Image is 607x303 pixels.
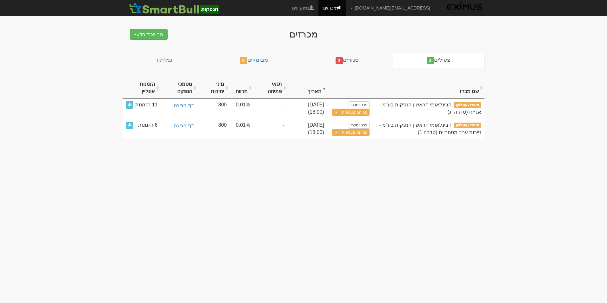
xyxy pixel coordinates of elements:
td: [DATE] (18:00) [288,119,327,139]
button: פתיחת מעטפות [340,109,370,116]
th: מרווח : activate to sort column ascending [230,77,253,99]
a: סגורים [302,53,393,68]
th: הזמנות אונליין : activate to sort column ascending [123,77,161,99]
td: 0.01% [230,119,253,139]
a: פרטי מכרז [349,122,370,129]
div: מכרזים [180,29,427,39]
span: מוסדי (אונליין) [454,123,481,128]
a: נמחקו [123,53,206,68]
button: צור מכרז חדש [130,29,168,40]
a: פרטי מכרז [349,101,370,108]
td: 800 [198,98,230,119]
th: מסמכי הנפקה : activate to sort column ascending [161,77,197,99]
span: מוסדי (אונליין) [454,102,481,108]
span: הבינלאומי הראשון הנפקות בע"מ - ניירות ערך מסחריים (סדרה 1) [379,122,482,135]
th: תנאי פתיחה : activate to sort column ascending [253,77,287,99]
span: 2 [336,57,343,64]
a: דף הפצה [164,101,194,110]
td: - [253,98,287,119]
span: 2 [427,57,434,64]
td: [DATE] (18:00) [288,98,327,119]
a: מבוטלים [206,53,302,68]
th: מינ׳ יחידות : activate to sort column ascending [198,77,230,99]
span: 6 הזמנות [138,122,157,129]
td: 0.01% [230,98,253,119]
span: 11 הזמנות [135,101,157,109]
button: פתיחת מעטפות [340,129,370,136]
th: שם מכרז : activate to sort column ascending [373,77,484,99]
td: - [253,119,287,139]
td: 800 [198,119,230,139]
span: 0 [240,57,247,64]
img: SmartBull Logo [127,2,221,14]
th: תאריך : activate to sort column ascending [288,77,327,99]
a: דף הפצה [164,122,194,130]
a: פעילים [393,53,484,68]
span: הבינלאומי הראשון הנפקות בע"מ - אג״ח (סדרה יג) [379,102,482,115]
